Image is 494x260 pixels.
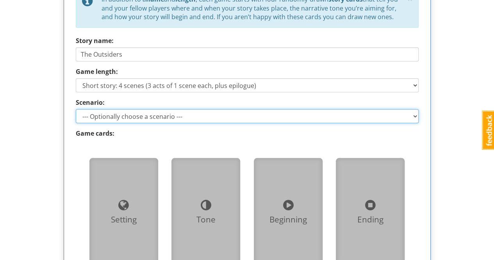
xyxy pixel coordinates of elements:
label: Game length: [76,67,118,76]
div: Ending [342,214,398,226]
div: Beginning [260,214,316,226]
div: Setting [96,214,152,226]
label: Story name: [76,36,114,45]
div: Tone [178,214,234,226]
label: Scenario: [76,98,105,107]
strong: Game cards: [76,129,114,138]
